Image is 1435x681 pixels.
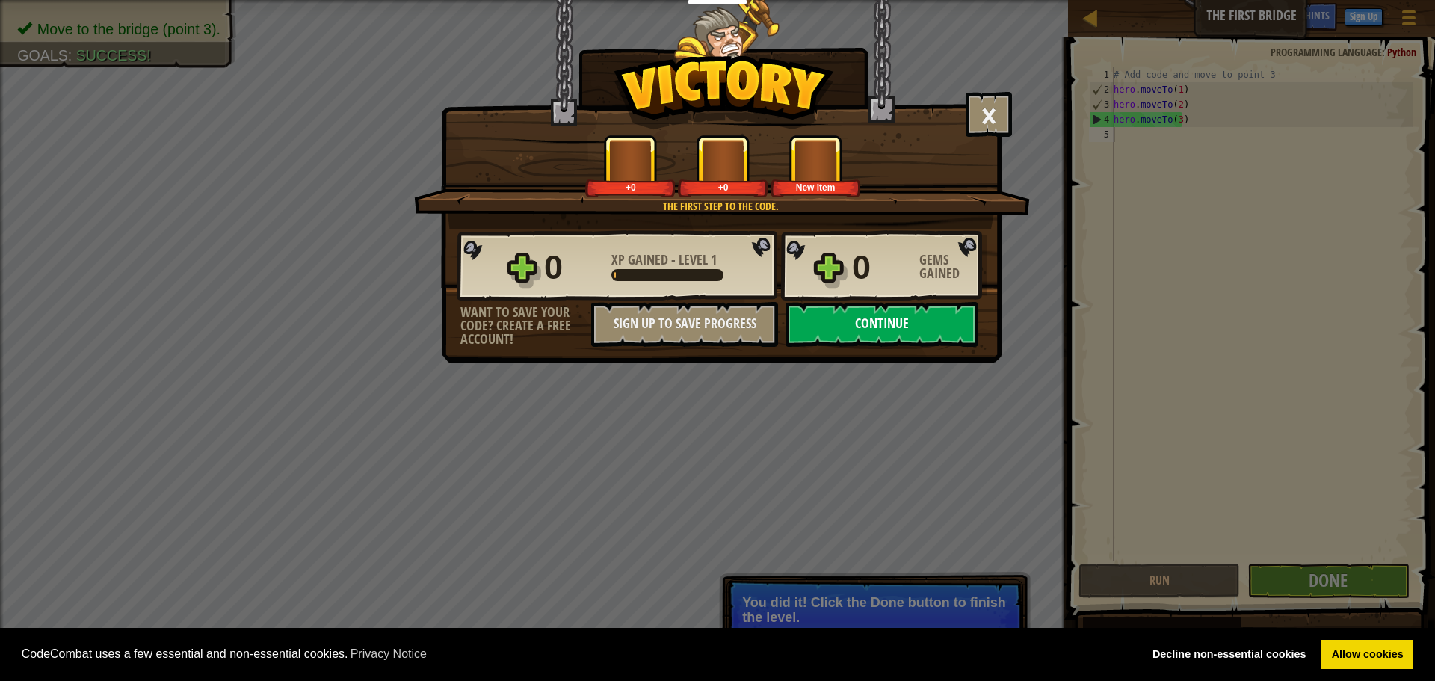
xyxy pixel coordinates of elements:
a: learn more about cookies [348,643,430,665]
button: Sign Up to Save Progress [591,302,778,347]
button: × [966,92,1012,137]
button: Continue [786,302,978,347]
a: allow cookies [1321,640,1413,670]
div: Want to save your code? Create a free account! [460,306,591,346]
div: 0 [852,244,910,292]
div: New Item [774,182,858,193]
div: +0 [681,182,765,193]
span: Level [676,250,711,269]
div: 0 [544,244,602,292]
span: 1 [711,250,717,269]
div: - [611,253,717,267]
a: deny cookies [1142,640,1316,670]
img: Victory [614,55,834,130]
div: +0 [588,182,673,193]
div: Gems Gained [919,253,987,280]
div: The first step to the code. [485,199,957,214]
span: CodeCombat uses a few essential and non-essential cookies. [22,643,1131,665]
span: XP Gained [611,250,671,269]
